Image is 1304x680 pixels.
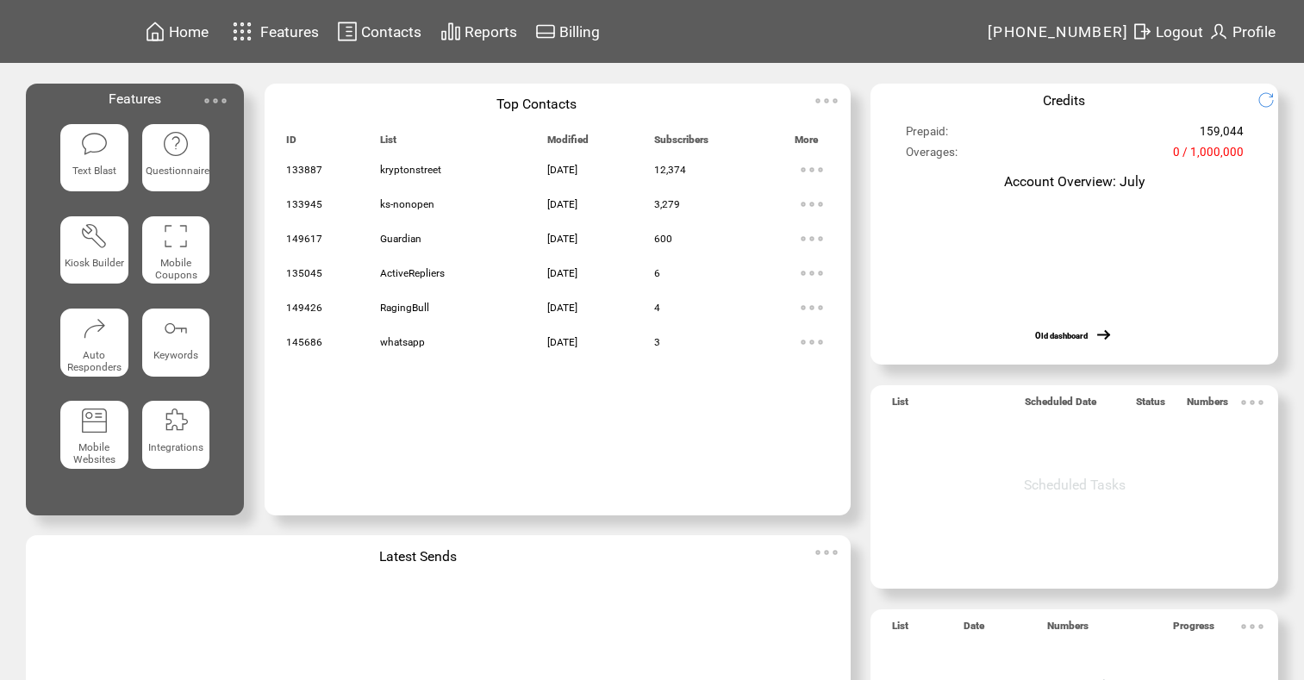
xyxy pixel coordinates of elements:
img: integrations.svg [162,407,190,434]
a: Features [225,15,322,48]
a: Profile [1206,18,1278,45]
span: Status [1136,396,1165,415]
span: [DATE] [547,233,577,245]
img: ellypsis.svg [1235,609,1270,644]
span: 149426 [286,302,322,314]
span: Prepaid: [906,125,948,146]
img: profile.svg [1208,21,1229,42]
span: 135045 [286,267,322,279]
span: Subscribers [654,134,708,153]
span: Progress [1173,620,1214,639]
span: List [380,134,396,153]
img: chart.svg [440,21,461,42]
span: 133945 [286,198,322,210]
a: Contacts [334,18,424,45]
span: 0 / 1,000,000 [1173,146,1244,166]
img: ellypsis.svg [809,84,844,118]
span: 6 [654,267,660,279]
img: questionnaire.svg [162,130,190,158]
img: exit.svg [1132,21,1152,42]
span: Features [260,23,319,41]
span: 133887 [286,164,322,176]
a: Auto Responders [60,309,128,387]
span: Mobile Coupons [155,257,197,281]
a: Home [142,18,211,45]
span: List [892,620,908,639]
a: Kiosk Builder [60,216,128,295]
span: Guardian [380,233,421,245]
span: More [795,134,818,153]
img: features.svg [228,17,258,46]
img: coupons.svg [162,222,190,250]
img: creidtcard.svg [535,21,556,42]
span: Scheduled Tasks [1024,477,1126,493]
img: keywords.svg [162,315,190,342]
img: ellypsis.svg [795,187,829,221]
img: ellypsis.svg [809,535,844,570]
a: Mobile Coupons [142,216,210,295]
span: 149617 [286,233,322,245]
span: List [892,396,908,415]
span: ActiveRepliers [380,267,445,279]
img: ellypsis.svg [795,290,829,325]
span: Kiosk Builder [65,257,124,269]
a: Billing [533,18,602,45]
span: kryptonstreet [380,164,441,176]
span: 145686 [286,336,322,348]
span: 600 [654,233,672,245]
span: 3,279 [654,198,680,210]
span: Credits [1043,92,1085,109]
span: Text Blast [72,165,116,177]
span: Keywords [153,349,198,361]
span: 4 [654,302,660,314]
span: Reports [465,23,517,41]
span: Modified [547,134,589,153]
span: Billing [559,23,600,41]
span: Auto Responders [67,349,122,373]
span: Questionnaire [146,165,209,177]
img: auto-responders.svg [80,315,108,342]
a: Reports [438,18,520,45]
img: ellypsis.svg [795,153,829,187]
span: [DATE] [547,164,577,176]
span: RagingBull [380,302,429,314]
span: Features [109,90,161,107]
span: Account Overview: July [1004,173,1145,190]
span: Latest Sends [379,548,457,565]
img: ellypsis.svg [1235,385,1270,420]
span: Integrations [148,441,203,453]
span: Top Contacts [496,96,577,112]
span: ks-nonopen [380,198,434,210]
span: 3 [654,336,660,348]
span: Profile [1232,23,1276,41]
span: Date [964,620,984,639]
span: ID [286,134,296,153]
a: Old dashboard [1035,331,1088,340]
img: contacts.svg [337,21,358,42]
span: Scheduled Date [1025,396,1096,415]
span: [PHONE_NUMBER] [988,23,1129,41]
a: Integrations [142,401,210,479]
img: tool%201.svg [80,222,108,250]
span: Logout [1156,23,1203,41]
img: mobile-websites.svg [80,407,108,434]
a: Logout [1129,18,1206,45]
img: refresh.png [1257,91,1288,109]
span: Home [169,23,209,41]
a: Questionnaire [142,124,210,203]
img: ellypsis.svg [198,84,233,118]
span: Overages: [906,146,958,166]
span: Numbers [1047,620,1089,639]
span: [DATE] [547,336,577,348]
img: ellypsis.svg [795,256,829,290]
span: 12,374 [654,164,686,176]
img: text-blast.svg [80,130,108,158]
span: Mobile Websites [73,441,115,465]
span: Numbers [1187,396,1228,415]
img: home.svg [145,21,165,42]
span: 159,044 [1200,125,1244,146]
span: whatsapp [380,336,425,348]
a: Keywords [142,309,210,387]
img: ellypsis.svg [795,325,829,359]
span: [DATE] [547,267,577,279]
